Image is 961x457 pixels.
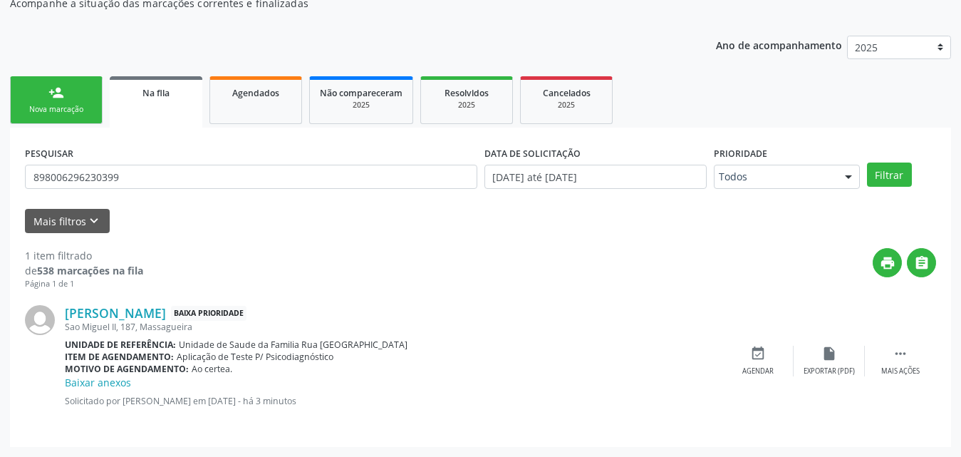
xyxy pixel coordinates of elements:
[25,248,143,263] div: 1 item filtrado
[192,363,232,375] span: Ao certea.
[177,351,333,363] span: Aplicação de Teste P/ Psicodiagnóstico
[821,346,837,361] i: insert_drive_file
[543,87,591,99] span: Cancelados
[65,339,176,351] b: Unidade de referência:
[742,366,774,376] div: Agendar
[320,87,402,99] span: Não compareceram
[880,255,895,271] i: print
[142,87,170,99] span: Na fila
[65,321,722,333] div: Sao Miguel II, 187, Massagueira
[232,87,279,99] span: Agendados
[445,87,489,99] span: Resolvidos
[714,143,767,165] label: Prioridade
[804,366,855,376] div: Exportar (PDF)
[484,143,581,165] label: DATA DE SOLICITAÇÃO
[25,165,477,189] input: Nome, CNS
[37,264,143,277] strong: 538 marcações na fila
[750,346,766,361] i: event_available
[914,255,930,271] i: 
[65,351,174,363] b: Item de agendamento:
[320,100,402,111] div: 2025
[431,100,502,111] div: 2025
[484,165,707,189] input: Selecione um intervalo
[25,143,73,165] label: PESQUISAR
[21,104,92,115] div: Nova marcação
[719,170,831,184] span: Todos
[531,100,602,111] div: 2025
[65,376,131,389] a: Baixar anexos
[179,339,407,351] span: Unidade de Saude da Familia Rua [GEOGRAPHIC_DATA]
[48,85,64,101] div: person_add
[25,263,143,278] div: de
[65,363,189,375] b: Motivo de agendamento:
[873,248,902,277] button: print
[65,305,166,321] a: [PERSON_NAME]
[25,278,143,290] div: Página 1 de 1
[716,36,842,53] p: Ano de acompanhamento
[881,366,920,376] div: Mais ações
[86,213,102,229] i: keyboard_arrow_down
[25,305,55,335] img: img
[25,209,110,234] button: Mais filtroskeyboard_arrow_down
[907,248,936,277] button: 
[65,395,722,407] p: Solicitado por [PERSON_NAME] em [DATE] - há 3 minutos
[893,346,908,361] i: 
[171,306,246,321] span: Baixa Prioridade
[867,163,912,187] button: Filtrar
